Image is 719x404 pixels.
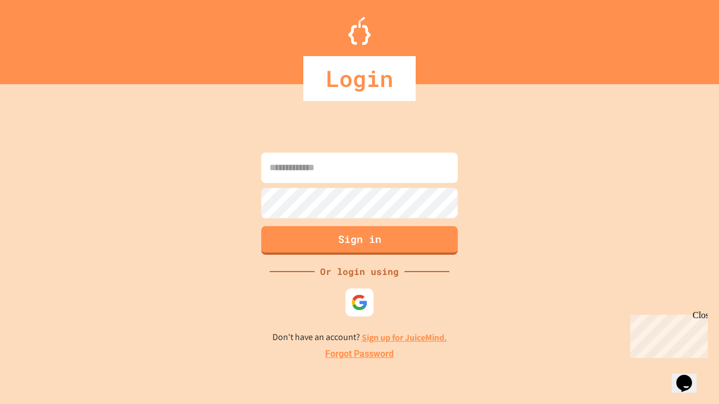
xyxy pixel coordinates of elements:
iframe: chat widget [626,310,708,358]
img: Logo.svg [348,17,371,45]
div: Chat with us now!Close [4,4,78,71]
div: Login [303,56,416,101]
button: Sign in [261,226,458,255]
a: Sign up for JuiceMind. [362,332,447,343]
a: Forgot Password [325,347,394,361]
img: google-icon.svg [351,294,368,311]
p: Don't have an account? [272,330,447,345]
iframe: chat widget [672,359,708,393]
div: Or login using [315,265,404,278]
